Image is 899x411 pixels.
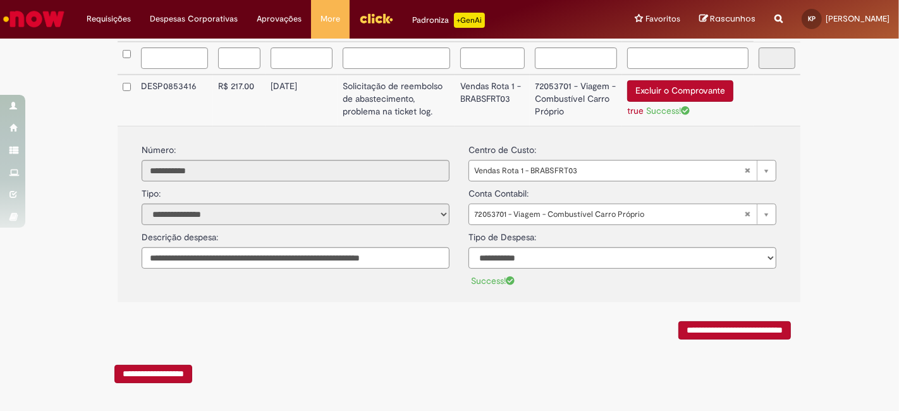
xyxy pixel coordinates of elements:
[1,6,66,32] img: ServiceNow
[468,138,536,157] label: Centro de Custo:
[627,105,644,116] a: true
[530,75,622,126] td: 72053701 - Viagem - Combustível Carro Próprio
[474,204,744,224] span: 72053701 - Viagem - Combustível Carro Próprio
[454,13,485,28] p: +GenAi
[321,13,340,25] span: More
[808,15,816,23] span: KP
[710,13,755,25] span: Rascunhos
[468,204,776,225] a: 72053701 - Viagem - Combustível Carro PróprioLimpar campo conta_contabil
[738,204,757,224] abbr: Limpar campo conta_contabil
[455,75,530,126] td: Vendas Rota 1 - BRABSFRT03
[213,75,266,126] td: R$ 217.00
[142,181,161,200] label: Tipo:
[468,181,529,200] label: Conta Contabil:
[87,13,131,25] span: Requisições
[645,13,680,25] span: Favoritos
[474,161,744,181] span: Vendas Rota 1 - BRABSFRT03
[627,80,733,102] button: Excluir o Comprovante
[338,75,455,126] td: Solicitação de reembolso de abastecimento, problema na ticket log.
[468,160,776,181] a: Vendas Rota 1 - BRABSFRT03Limpar campo centro_de_custo
[468,225,536,244] label: Tipo de Despesa:
[738,161,757,181] abbr: Limpar campo centro_de_custo
[266,75,338,126] td: [DATE]
[359,9,393,28] img: click_logo_yellow_360x200.png
[257,13,302,25] span: Aprovações
[471,275,515,286] span: Success!
[142,231,218,244] label: Descrição despesa:
[136,75,213,126] td: DESP0853416
[142,144,176,157] label: Número:
[150,13,238,25] span: Despesas Corporativas
[646,105,690,116] span: Success!
[412,13,485,28] div: Padroniza
[622,75,754,126] td: Excluir o Comprovante true Success!
[699,13,755,25] a: Rascunhos
[826,13,890,24] span: [PERSON_NAME]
